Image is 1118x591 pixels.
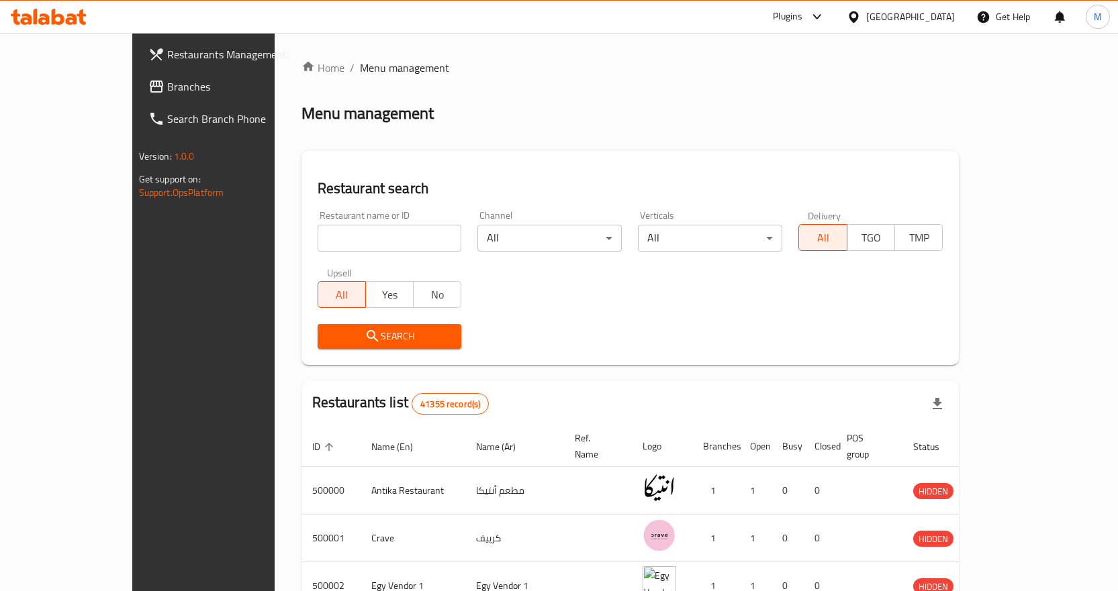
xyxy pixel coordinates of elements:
[413,281,461,308] button: No
[138,70,319,103] a: Branches
[318,281,366,308] button: All
[301,467,361,515] td: 500000
[419,285,456,305] span: No
[643,471,676,504] img: Antika Restaurant
[350,60,355,76] li: /
[638,225,782,252] div: All
[167,111,308,127] span: Search Branch Phone
[894,224,943,251] button: TMP
[692,467,739,515] td: 1
[921,388,953,420] div: Export file
[847,224,895,251] button: TGO
[361,467,465,515] td: Antika Restaurant
[808,211,841,220] label: Delivery
[301,103,434,124] h2: Menu management
[804,228,841,248] span: All
[167,46,308,62] span: Restaurants Management
[772,426,804,467] th: Busy
[301,60,344,76] a: Home
[167,78,308,95] span: Branches
[138,38,319,70] a: Restaurants Management
[139,148,172,165] span: Version:
[900,228,937,248] span: TMP
[913,531,953,547] span: HIDDEN
[798,224,847,251] button: All
[477,225,622,252] div: All
[853,228,890,248] span: TGO
[139,184,224,201] a: Support.OpsPlatform
[692,426,739,467] th: Branches
[866,9,955,24] div: [GEOGRAPHIC_DATA]
[1094,9,1102,24] span: M
[412,393,489,415] div: Total records count
[772,515,804,562] td: 0
[692,515,739,562] td: 1
[412,398,488,411] span: 41355 record(s)
[360,60,449,76] span: Menu management
[772,467,804,515] td: 0
[139,170,201,188] span: Get support on:
[847,430,886,462] span: POS group
[575,430,616,462] span: Ref. Name
[174,148,195,165] span: 1.0.0
[318,225,462,252] input: Search for restaurant name or ID..
[312,392,490,415] h2: Restaurants list
[739,467,772,515] td: 1
[913,531,953,547] div: HIDDEN
[371,285,408,305] span: Yes
[739,426,772,467] th: Open
[739,515,772,562] td: 1
[476,439,533,455] span: Name (Ar)
[465,467,564,515] td: مطعم أنتيكا
[301,60,960,76] nav: breadcrumb
[913,439,957,455] span: Status
[632,426,692,467] th: Logo
[312,439,338,455] span: ID
[465,515,564,562] td: كرييف
[371,439,430,455] span: Name (En)
[365,281,414,308] button: Yes
[318,324,462,349] button: Search
[301,515,361,562] td: 500001
[804,426,836,467] th: Closed
[913,483,953,499] div: HIDDEN
[913,484,953,499] span: HIDDEN
[773,9,802,25] div: Plugins
[138,103,319,135] a: Search Branch Phone
[328,328,451,345] span: Search
[324,285,361,305] span: All
[327,268,352,277] label: Upsell
[361,515,465,562] td: Crave
[804,515,836,562] td: 0
[804,467,836,515] td: 0
[318,178,943,199] h2: Restaurant search
[643,519,676,552] img: Crave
